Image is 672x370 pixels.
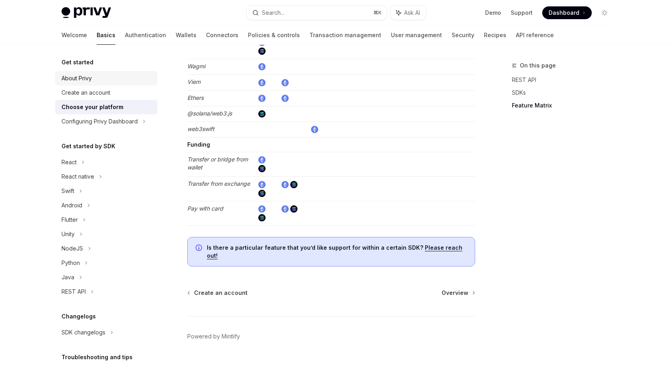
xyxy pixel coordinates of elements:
[206,26,238,45] a: Connectors
[61,88,110,97] div: Create an account
[61,328,105,337] div: SDK changelogs
[281,79,289,86] img: ethereum.png
[61,352,133,362] h5: Troubleshooting and tips
[61,74,92,83] div: About Privy
[196,245,204,253] svg: Info
[442,289,474,297] a: Overview
[187,38,228,45] em: External wallets
[281,181,289,188] img: ethereum.png
[61,244,83,253] div: NodeJS
[281,205,289,213] img: ethereum.png
[511,9,533,17] a: Support
[187,205,223,212] em: Pay with card
[512,74,617,86] a: REST API
[262,8,284,18] div: Search...
[55,100,157,114] a: Choose your platform
[61,273,74,282] div: Java
[61,141,115,151] h5: Get started by SDK
[55,71,157,86] a: About Privy
[61,102,123,112] div: Choose your platform
[484,26,506,45] a: Recipes
[207,244,423,251] strong: Is there a particular feature that you’d like support for within a certain SDK?
[258,214,266,221] img: solana.png
[258,190,266,197] img: solana.png
[61,312,96,321] h5: Changelogs
[258,156,266,163] img: ethereum.png
[391,26,442,45] a: User management
[187,141,210,148] strong: Funding
[61,258,80,268] div: Python
[258,110,266,117] img: solana.png
[373,10,382,16] span: ⌘ K
[258,205,266,213] img: ethereum.png
[61,215,78,225] div: Flutter
[512,86,617,99] a: SDKs
[258,79,266,86] img: ethereum.png
[258,95,266,102] img: ethereum.png
[452,26,474,45] a: Security
[61,229,75,239] div: Unity
[187,156,248,171] em: Transfer or bridge from wallet
[281,95,289,102] img: ethereum.png
[125,26,166,45] a: Authentication
[61,186,74,196] div: Swift
[512,99,617,112] a: Feature Matrix
[549,9,579,17] span: Dashboard
[485,9,501,17] a: Demo
[258,48,266,55] img: solana.png
[188,289,248,297] a: Create an account
[542,6,592,19] a: Dashboard
[187,110,232,117] em: @solana/web3.js
[207,244,462,259] a: Please reach out!
[187,332,240,340] a: Powered by Mintlify
[516,26,554,45] a: API reference
[55,86,157,100] a: Create an account
[391,6,426,20] button: Ask AI
[311,126,318,133] img: ethereum.png
[248,26,300,45] a: Policies & controls
[404,9,420,17] span: Ask AI
[194,289,248,297] span: Create an account
[290,205,297,213] img: solana.png
[258,181,266,188] img: ethereum.png
[187,63,205,70] em: Wagmi
[187,78,200,85] em: Viem
[187,125,214,132] em: web3swift
[61,172,94,181] div: React native
[258,63,266,70] img: ethereum.png
[61,117,138,126] div: Configuring Privy Dashboard
[187,94,204,101] em: Ethers
[61,287,86,296] div: REST API
[61,157,77,167] div: React
[442,289,468,297] span: Overview
[598,6,611,19] button: Toggle dark mode
[97,26,115,45] a: Basics
[520,61,556,70] span: On this page
[247,6,387,20] button: Search...⌘K
[61,201,82,210] div: Android
[61,58,93,67] h5: Get started
[309,26,381,45] a: Transaction management
[61,7,111,18] img: light logo
[258,165,266,172] img: solana.png
[290,181,297,188] img: solana.png
[176,26,196,45] a: Wallets
[187,180,250,187] em: Transfer from exchange
[61,26,87,45] a: Welcome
